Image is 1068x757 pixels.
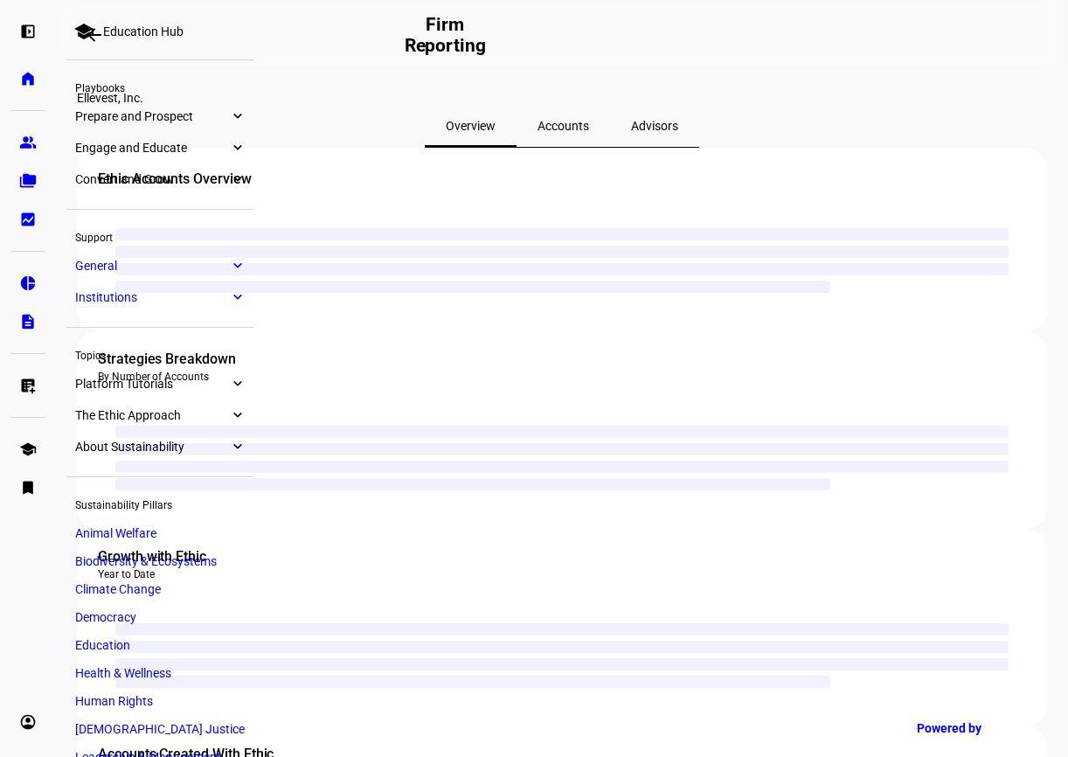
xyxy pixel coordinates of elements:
[73,21,94,42] mat-icon: school
[537,120,589,132] span: Accounts
[66,633,253,657] a: Education
[19,172,37,190] eth-mat-symbol: folder_copy
[98,370,1026,384] div: By Number of Accounts
[19,713,37,731] eth-mat-symbol: account_circle
[66,549,253,573] a: Biodiversity & Ecosystems
[19,274,37,292] eth-mat-symbol: pie_chart
[631,120,678,132] span: Advisors
[19,211,37,228] eth-mat-symbol: bid_landscape
[19,377,37,394] eth-mat-symbol: list_alt_add
[10,61,45,96] a: home
[400,14,489,56] h2: Firm Reporting
[98,546,1026,567] div: Growth with Ethic
[75,694,153,708] span: Human Rights
[75,554,217,568] span: Biodiversity & Ecosystems
[66,717,253,741] a: [DEMOGRAPHIC_DATA] Justice
[66,577,253,601] a: Climate Change
[19,23,37,40] eth-mat-symbol: left_panel_open
[75,666,171,680] span: Health & Wellness
[229,139,245,156] eth-mat-symbol: expand_more
[66,285,253,309] a: Institutionsexpand_more
[75,141,229,155] span: Engage and Educate
[19,441,37,458] eth-mat-symbol: school
[98,169,1026,190] div: Ethic Accounts Overview
[229,108,245,125] eth-mat-symbol: expand_more
[75,582,161,596] span: Climate Change
[10,163,45,198] a: folder_copy
[229,375,245,392] eth-mat-symbol: expand_more
[98,567,1026,581] div: Year to Date
[229,288,245,306] eth-mat-symbol: expand_more
[75,610,136,624] span: Democracy
[75,440,229,454] span: About Sustainability
[10,304,45,339] a: description
[75,109,229,123] span: Prepare and Prospect
[229,170,245,188] eth-mat-symbol: expand_more
[10,125,45,160] a: group
[103,24,184,38] div: Education Hub
[66,689,253,713] a: Human Rights
[66,491,253,516] div: Sustainability Pillars
[229,438,245,455] eth-mat-symbol: expand_more
[66,661,253,685] a: Health & Wellness
[66,224,253,248] div: Support
[75,722,245,736] span: [DEMOGRAPHIC_DATA] Justice
[98,349,1026,370] div: Strategies Breakdown
[19,70,37,87] eth-mat-symbol: home
[75,526,156,540] span: Animal Welfare
[75,638,130,652] span: Education
[19,134,37,151] eth-mat-symbol: group
[19,479,37,497] eth-mat-symbol: bookmark
[75,408,229,422] span: The Ethic Approach
[229,406,245,424] eth-mat-symbol: expand_more
[66,342,253,366] div: Topics
[66,74,253,99] div: Playbooks
[19,313,37,330] eth-mat-symbol: description
[77,91,1047,105] div: Ellevest, Inc.
[10,202,45,237] a: bid_landscape
[66,253,253,278] a: Generalexpand_more
[446,120,496,132] span: Overview
[75,377,229,391] span: Platform Tutorials
[10,266,45,301] a: pie_chart
[66,605,253,629] a: Democracy
[75,290,229,304] span: Institutions
[908,712,1042,744] a: Powered by
[229,257,245,274] eth-mat-symbol: expand_more
[75,259,229,273] span: General
[66,521,253,545] a: Animal Welfare
[75,172,229,186] span: Convert and Grow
